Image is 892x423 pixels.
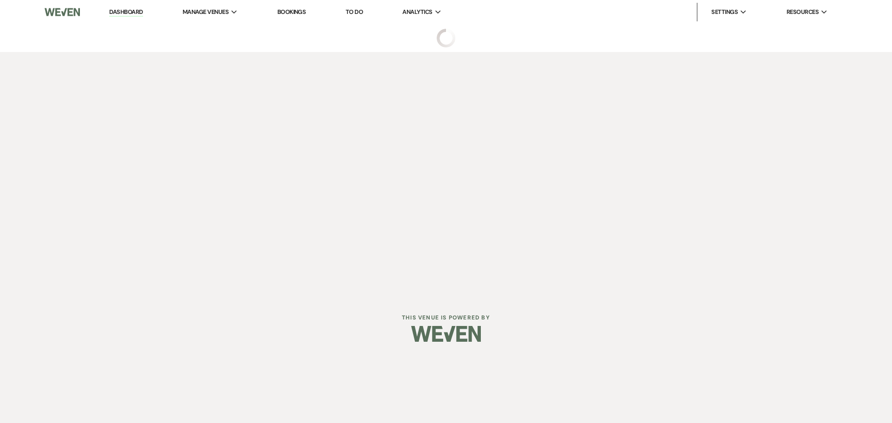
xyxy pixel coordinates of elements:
[109,8,143,17] a: Dashboard
[346,8,363,16] a: To Do
[45,2,80,22] img: Weven Logo
[277,8,306,16] a: Bookings
[183,7,229,17] span: Manage Venues
[437,29,455,47] img: loading spinner
[411,318,481,350] img: Weven Logo
[711,7,738,17] span: Settings
[402,7,432,17] span: Analytics
[787,7,819,17] span: Resources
